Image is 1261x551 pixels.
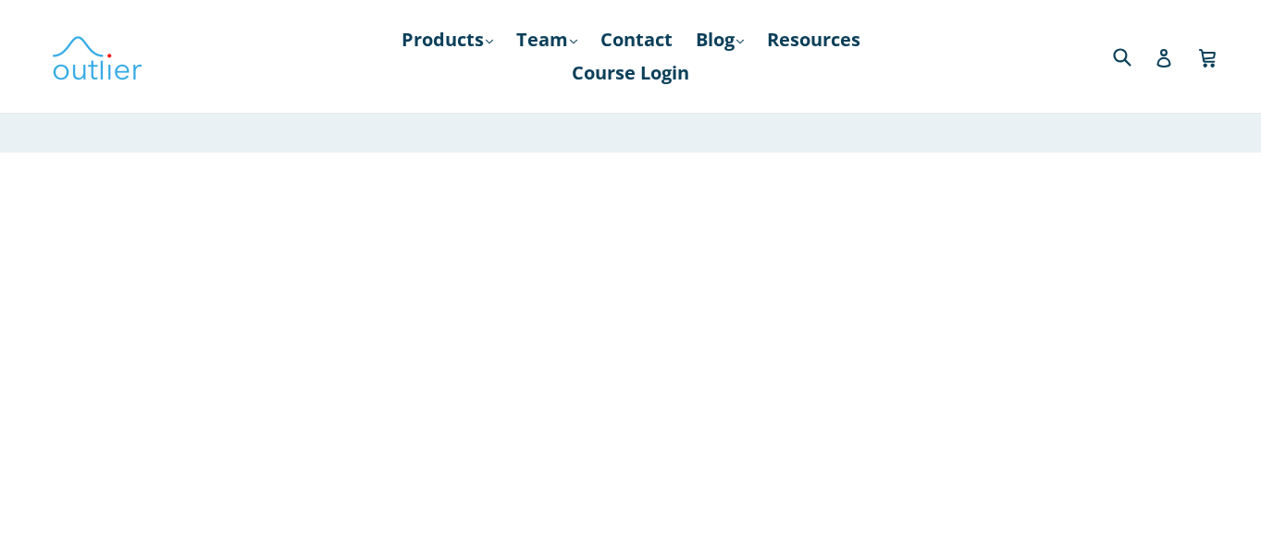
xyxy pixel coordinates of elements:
a: Resources [758,23,870,56]
input: Search [1108,37,1159,75]
a: Team [507,23,587,56]
a: Course Login [563,56,698,90]
img: Outlier Linguistics [51,30,143,83]
a: Products [392,23,502,56]
a: Contact [591,23,682,56]
a: Blog [686,23,753,56]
